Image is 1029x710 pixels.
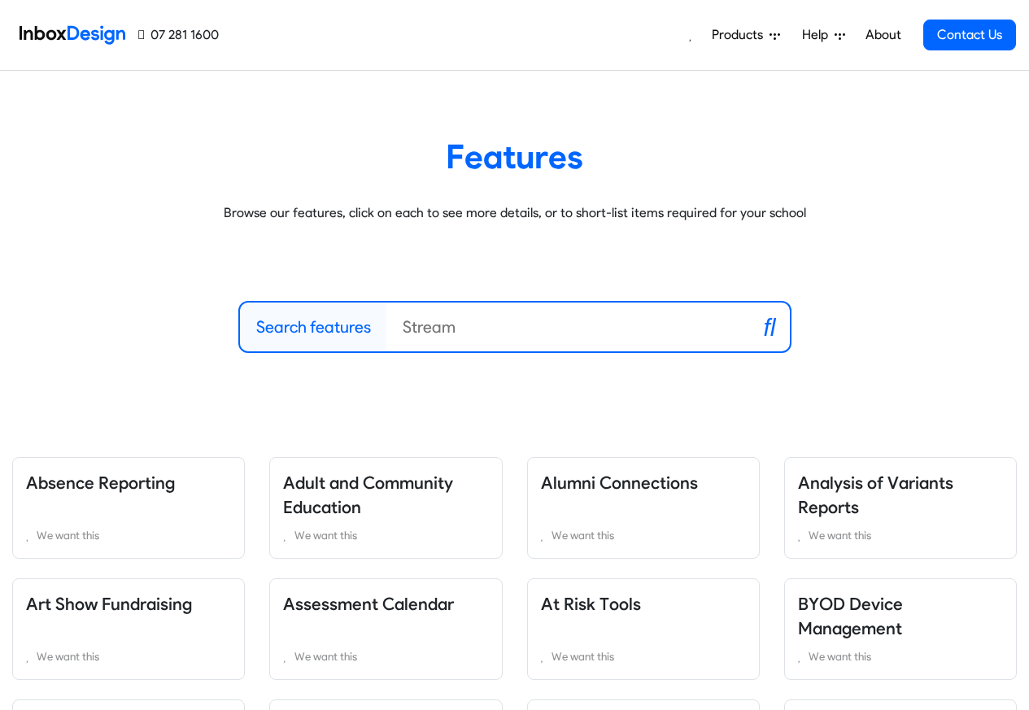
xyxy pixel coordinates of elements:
a: Assessment Calendar [283,594,454,614]
a: BYOD Device Management [798,594,903,638]
span: We want this [552,650,614,663]
div: Analysis of Variants Reports [772,457,1029,559]
input: Stream [386,303,751,351]
a: We want this [798,525,1003,545]
span: We want this [294,529,357,542]
a: Art Show Fundraising [26,594,192,614]
span: We want this [37,650,99,663]
span: We want this [294,650,357,663]
a: Products [705,19,787,51]
label: Search features [256,315,371,339]
a: We want this [283,647,488,666]
span: We want this [552,529,614,542]
span: Products [712,25,770,45]
p: Browse our features, click on each to see more details, or to short-list items required for your ... [24,203,1005,223]
a: Alumni Connections [541,473,698,493]
a: Analysis of Variants Reports [798,473,953,517]
a: At Risk Tools [541,594,641,614]
heading: Features [24,136,1005,177]
div: BYOD Device Management [772,578,1029,680]
a: Absence Reporting [26,473,175,493]
a: Help [796,19,852,51]
span: We want this [809,650,871,663]
span: We want this [809,529,871,542]
a: We want this [283,525,488,545]
a: We want this [541,525,746,545]
a: Contact Us [923,20,1016,50]
a: Adult and Community Education [283,473,453,517]
a: About [861,19,905,51]
a: We want this [26,525,231,545]
a: We want this [26,647,231,666]
div: Adult and Community Education [257,457,514,559]
a: We want this [541,647,746,666]
span: Help [802,25,835,45]
div: At Risk Tools [515,578,772,680]
a: 07 281 1600 [138,25,219,45]
span: We want this [37,529,99,542]
div: Alumni Connections [515,457,772,559]
div: Assessment Calendar [257,578,514,680]
a: We want this [798,647,1003,666]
